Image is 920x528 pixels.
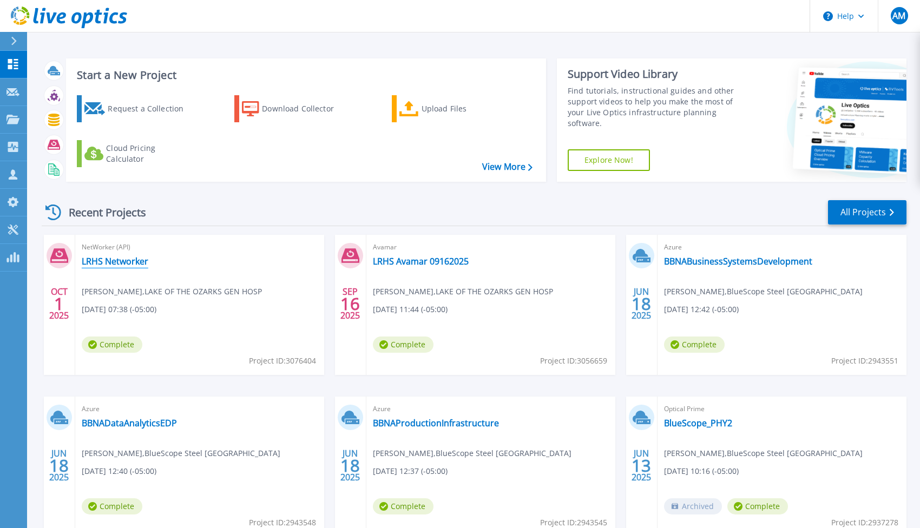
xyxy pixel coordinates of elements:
[82,418,177,428] a: BBNADataAnalyticsEDP
[49,446,69,485] div: JUN 2025
[82,336,142,353] span: Complete
[373,241,609,253] span: Avamar
[82,447,280,459] span: [PERSON_NAME] , BlueScope Steel [GEOGRAPHIC_DATA]
[632,461,651,470] span: 13
[664,241,900,253] span: Azure
[234,95,355,122] a: Download Collector
[340,461,360,470] span: 18
[373,256,469,267] a: LRHS Avamar 09162025
[392,95,512,122] a: Upload Files
[664,418,732,428] a: BlueScope_PHY2
[540,355,607,367] span: Project ID: 3056659
[664,336,725,353] span: Complete
[42,199,161,226] div: Recent Projects
[340,299,360,308] span: 16
[373,418,499,428] a: BBNAProductionInfrastructure
[373,303,448,315] span: [DATE] 11:44 (-05:00)
[892,11,905,20] span: AM
[77,95,198,122] a: Request a Collection
[373,447,571,459] span: [PERSON_NAME] , BlueScope Steel [GEOGRAPHIC_DATA]
[568,85,745,129] div: Find tutorials, instructional guides and other support videos to help you make the most of your L...
[373,286,553,298] span: [PERSON_NAME] , LAKE OF THE OZARKS GEN HOSP
[82,498,142,514] span: Complete
[49,284,69,324] div: OCT 2025
[77,69,532,81] h3: Start a New Project
[54,299,64,308] span: 1
[631,284,652,324] div: JUN 2025
[373,465,448,477] span: [DATE] 12:37 (-05:00)
[831,355,898,367] span: Project ID: 2943551
[82,403,318,415] span: Azure
[373,403,609,415] span: Azure
[77,140,198,167] a: Cloud Pricing Calculator
[49,461,69,470] span: 18
[664,447,863,459] span: [PERSON_NAME] , BlueScope Steel [GEOGRAPHIC_DATA]
[568,149,650,171] a: Explore Now!
[664,303,739,315] span: [DATE] 12:42 (-05:00)
[340,446,360,485] div: JUN 2025
[373,498,433,514] span: Complete
[82,303,156,315] span: [DATE] 07:38 (-05:00)
[108,98,194,120] div: Request a Collection
[631,446,652,485] div: JUN 2025
[664,465,739,477] span: [DATE] 10:16 (-05:00)
[262,98,349,120] div: Download Collector
[664,286,863,298] span: [PERSON_NAME] , BlueScope Steel [GEOGRAPHIC_DATA]
[82,241,318,253] span: NetWorker (API)
[249,355,316,367] span: Project ID: 3076404
[82,256,148,267] a: LRHS Networker
[664,256,812,267] a: BBNABusinessSystemsDevelopment
[664,498,722,514] span: Archived
[340,284,360,324] div: SEP 2025
[82,286,262,298] span: [PERSON_NAME] , LAKE OF THE OZARKS GEN HOSP
[373,336,433,353] span: Complete
[106,143,193,164] div: Cloud Pricing Calculator
[632,299,651,308] span: 18
[727,498,788,514] span: Complete
[828,200,906,225] a: All Projects
[82,465,156,477] span: [DATE] 12:40 (-05:00)
[664,403,900,415] span: Optical Prime
[422,98,508,120] div: Upload Files
[568,67,745,81] div: Support Video Library
[482,162,533,172] a: View More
